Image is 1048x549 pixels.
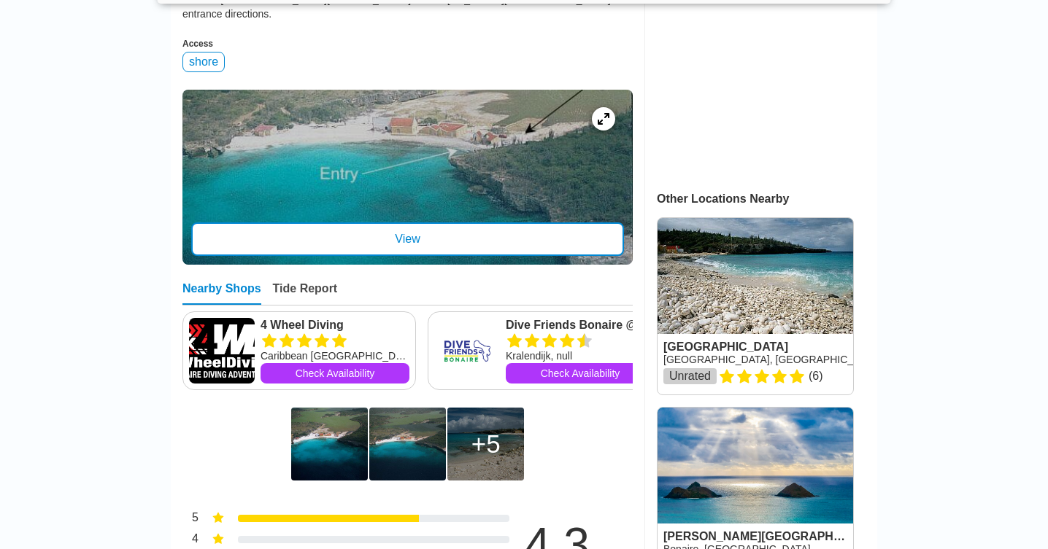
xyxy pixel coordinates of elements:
a: 4 Wheel Diving [261,318,409,332]
a: Check Availability [506,363,655,383]
img: Boca Slagbaai South [369,408,446,480]
div: Other Locations Nearby [657,192,877,206]
div: Nearby Shops [182,282,261,305]
div: Tide Report [273,282,338,305]
div: Kralendijk, null [506,349,655,363]
div: Access [182,39,633,49]
img: 4 Wheel Diving [189,318,255,383]
div: Caribbean [GEOGRAPHIC_DATA], null [261,349,409,363]
div: 5 [471,429,501,459]
a: Dive Friends Bonaire @ Hamlet Oasis [506,318,655,332]
div: 5 [182,510,199,529]
div: View [191,222,624,256]
img: Dive Friends Bonaire @ Hamlet Oasis [434,318,500,383]
img: Boca Slagbaai South [291,408,368,480]
a: Check Availability [261,363,409,383]
a: entry mapView [182,90,633,265]
div: shore [182,52,225,72]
